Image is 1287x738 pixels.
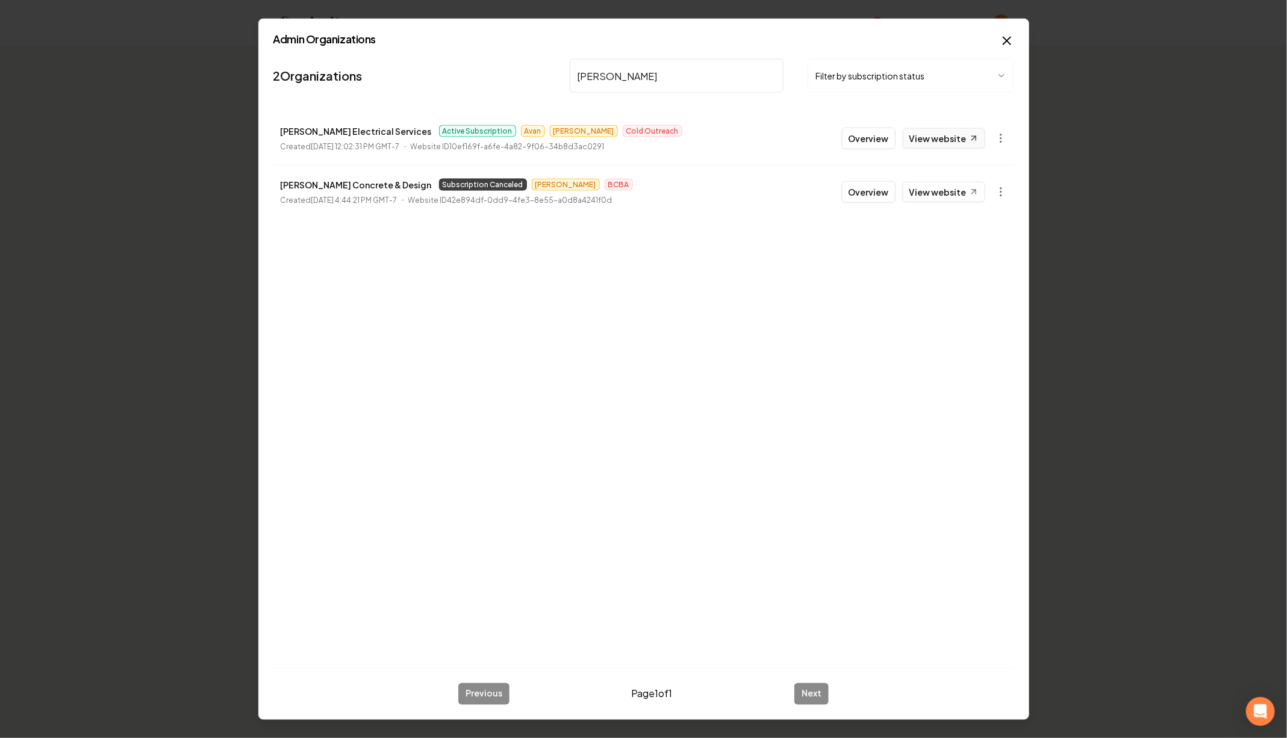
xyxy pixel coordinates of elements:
[439,125,516,137] span: Active Subscription
[273,34,1014,45] h2: Admin Organizations
[903,182,985,202] a: View website
[623,125,682,137] span: Cold Outreach
[550,125,618,137] span: [PERSON_NAME]
[273,67,363,84] a: 2Organizations
[632,686,673,701] span: Page 1 of 1
[281,141,400,153] p: Created
[570,59,784,93] input: Search by name or ID
[842,181,896,203] button: Overview
[281,194,397,206] p: Created
[311,196,397,205] time: [DATE] 4:44:21 PM GMT-7
[532,179,600,191] span: [PERSON_NAME]
[281,124,432,138] p: [PERSON_NAME] Electrical Services
[903,128,985,149] a: View website
[521,125,545,137] span: Avan
[842,128,896,149] button: Overview
[281,178,432,192] p: [PERSON_NAME] Concrete & Design
[411,141,605,153] p: Website ID 10ef169f-a6fe-4a82-9f06-34b8d3ac0291
[605,179,633,191] span: BCBA
[311,142,400,151] time: [DATE] 12:02:31 PM GMT-7
[408,194,612,206] p: Website ID 42e894df-0dd9-4fe3-8e55-a0d8a4241f0d
[439,179,527,191] span: Subscription Canceled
